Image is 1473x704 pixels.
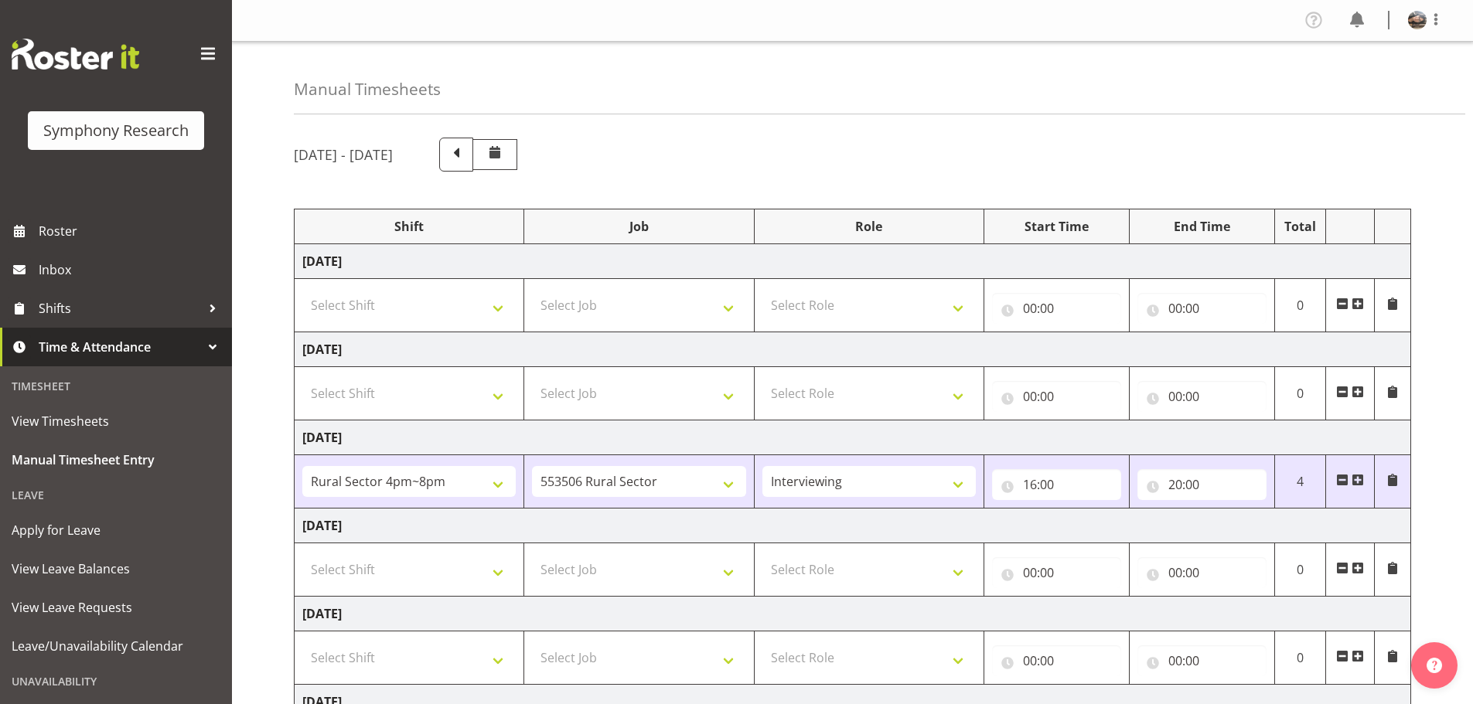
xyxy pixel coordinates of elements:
a: View Timesheets [4,402,228,440]
span: Apply for Leave [12,519,220,542]
td: [DATE] [295,420,1411,455]
td: 0 [1274,279,1326,332]
td: [DATE] [295,597,1411,631]
input: Click to select... [1137,381,1267,412]
div: Shift [302,217,516,236]
span: Time & Attendance [39,335,201,359]
td: [DATE] [295,244,1411,279]
td: 0 [1274,631,1326,685]
input: Click to select... [992,381,1121,412]
td: [DATE] [295,332,1411,367]
span: Roster [39,219,224,243]
span: View Leave Requests [12,596,220,619]
span: View Timesheets [12,410,220,433]
td: 4 [1274,455,1326,508]
input: Click to select... [992,469,1121,500]
div: Timesheet [4,370,228,402]
img: Rosterit website logo [12,39,139,70]
div: Job [532,217,745,236]
span: Inbox [39,258,224,281]
span: View Leave Balances [12,557,220,580]
h4: Manual Timesheets [294,80,441,98]
td: 0 [1274,543,1326,597]
div: Start Time [992,217,1121,236]
td: 0 [1274,367,1326,420]
input: Click to select... [992,557,1121,588]
div: Role [762,217,976,236]
img: lindsay-holland6d975a4b06d72750adc3751bbfb7dc9f.png [1408,11,1427,29]
div: End Time [1137,217,1267,236]
span: Manual Timesheet Entry [12,448,220,471]
a: Apply for Leave [4,511,228,549]
div: Total [1283,217,1318,236]
td: [DATE] [295,508,1411,543]
span: Leave/Unavailability Calendar [12,634,220,658]
input: Click to select... [1137,469,1267,500]
input: Click to select... [992,293,1121,324]
input: Click to select... [992,645,1121,676]
a: Manual Timesheet Entry [4,440,228,479]
h5: [DATE] - [DATE] [294,146,393,163]
a: Leave/Unavailability Calendar [4,627,228,665]
div: Unavailability [4,665,228,697]
a: View Leave Balances [4,549,228,588]
input: Click to select... [1137,293,1267,324]
input: Click to select... [1137,645,1267,676]
div: Symphony Research [43,119,189,142]
div: Leave [4,479,228,511]
span: Shifts [39,297,201,320]
a: View Leave Requests [4,588,228,627]
img: help-xxl-2.png [1427,658,1442,673]
input: Click to select... [1137,557,1267,588]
